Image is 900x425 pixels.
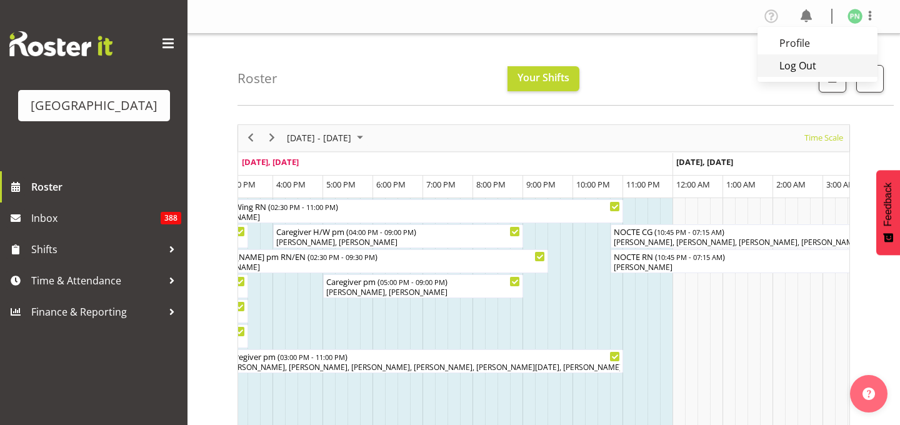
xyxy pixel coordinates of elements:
img: penny-navidad674.jpg [847,9,862,24]
div: Caregiver pm ( ) [326,275,520,287]
span: 7:00 PM [426,179,456,190]
span: Roster [31,177,181,196]
span: 388 [161,212,181,224]
div: Caregiver H/W pm Begin From Friday, October 3, 2025 at 4:00:00 PM GMT+13:00 Ends At Friday, Octob... [273,224,523,248]
span: 3:00 PM [226,179,256,190]
span: 03:00 PM - 11:00 PM [280,352,345,362]
img: Rosterit website logo [9,31,112,56]
span: [DATE], [DATE] [242,156,299,167]
button: Your Shifts [507,66,579,91]
div: Hospital Wing RN Begin From Friday, October 3, 2025 at 2:30:00 PM GMT+13:00 Ends At Friday, Octob... [198,199,623,223]
div: Hospital Wing RN ( ) [201,200,620,212]
span: 02:30 PM - 11:00 PM [271,202,336,212]
span: 3:00 AM [826,179,856,190]
span: Shifts [31,240,162,259]
button: Feedback - Show survey [876,170,900,255]
span: Time Scale [803,130,844,146]
div: [PERSON_NAME] [201,212,620,223]
div: [GEOGRAPHIC_DATA] [31,96,157,115]
div: Caregiver H/W pm ( ) [276,225,520,237]
div: [PERSON_NAME], [PERSON_NAME] [276,237,520,248]
span: 12:00 AM [676,179,710,190]
a: Log Out [757,54,877,77]
div: Ressie pm RN/EN Begin From Friday, October 3, 2025 at 2:30:00 PM GMT+13:00 Ends At Friday, Octobe... [198,249,548,273]
button: Next [264,130,281,146]
span: 04:00 PM - 09:00 PM [349,227,414,237]
span: 10:45 PM - 07:15 AM [657,252,722,262]
span: 9:00 PM [526,179,556,190]
span: 11:00 PM [626,179,660,190]
div: [PERSON_NAME], [PERSON_NAME] [326,287,520,298]
span: 4:00 PM [276,179,306,190]
div: Caregiver pm Begin From Friday, October 3, 2025 at 5:00:00 PM GMT+13:00 Ends At Friday, October 3... [323,274,523,298]
div: Caregiver pm Begin From Friday, October 3, 2025 at 3:00:00 PM GMT+13:00 Ends At Friday, October 3... [223,349,623,373]
span: Time & Attendance [31,271,162,290]
span: Your Shifts [517,71,569,84]
div: [PERSON_NAME] pm RN/EN ( ) [201,250,545,262]
span: Inbox [31,209,161,227]
img: help-xxl-2.png [862,387,875,400]
span: 10:45 PM - 07:15 AM [657,227,722,237]
div: previous period [240,125,261,151]
span: Finance & Reporting [31,302,162,321]
span: Feedback [882,182,894,226]
span: 5:00 PM [326,179,356,190]
div: [PERSON_NAME] [201,262,545,273]
span: 10:00 PM [576,179,610,190]
span: 8:00 PM [476,179,506,190]
span: 2:00 AM [776,179,806,190]
span: 1:00 AM [726,179,756,190]
button: Time Scale [802,130,846,146]
div: Sep 29 - Oct 05, 2025 [282,125,371,151]
span: 6:00 PM [376,179,406,190]
div: [PERSON_NAME], [PERSON_NAME], [PERSON_NAME], [PERSON_NAME], [PERSON_NAME][DATE], [PERSON_NAME] [226,362,620,373]
a: Profile [757,32,877,54]
span: [DATE], [DATE] [676,156,733,167]
span: 02:30 PM - 09:30 PM [310,252,375,262]
h4: Roster [237,71,277,86]
span: [DATE] - [DATE] [286,130,352,146]
button: Previous [242,130,259,146]
div: Caregiver pm ( ) [226,350,620,362]
div: next period [261,125,282,151]
span: 05:00 PM - 09:00 PM [380,277,445,287]
button: October 2025 [285,130,369,146]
